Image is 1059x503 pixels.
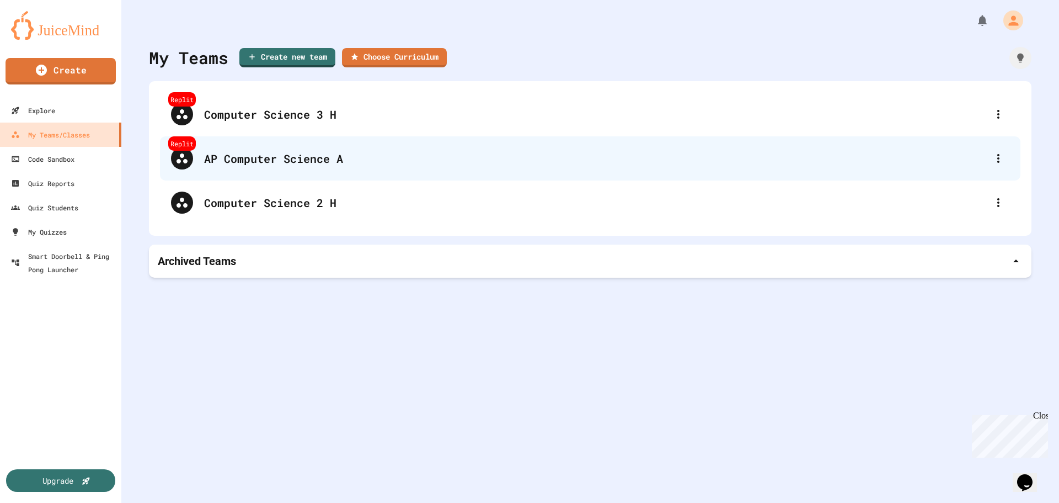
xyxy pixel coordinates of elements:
iframe: chat widget [1013,459,1048,492]
div: ReplitComputer Science 3 H [160,92,1020,136]
div: Quiz Reports [11,177,74,190]
iframe: chat widget [967,411,1048,458]
div: Replit [168,136,196,151]
div: Upgrade [42,475,73,486]
a: Create new team [239,48,335,67]
div: How it works [1009,47,1031,69]
div: Explore [11,104,55,117]
div: Replit [168,92,196,107]
div: ReplitAP Computer Science A [160,136,1020,181]
div: AP Computer Science A [204,150,987,167]
a: Choose Curriculum [342,48,447,67]
img: logo-orange.svg [11,11,110,40]
div: My Teams/Classes [11,128,90,141]
div: Smart Doorbell & Ping Pong Launcher [11,250,117,276]
div: Chat with us now!Close [4,4,76,70]
div: Computer Science 2 H [160,181,1020,225]
p: Archived Teams [158,253,236,269]
div: Computer Science 2 H [204,194,987,211]
a: Create [6,58,116,84]
div: My Account [992,8,1026,33]
div: My Quizzes [11,225,67,239]
div: Code Sandbox [11,152,74,166]
div: My Teams [149,45,228,70]
div: Computer Science 3 H [204,106,987,123]
div: My Notifications [955,11,992,30]
div: Quiz Students [11,201,78,214]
